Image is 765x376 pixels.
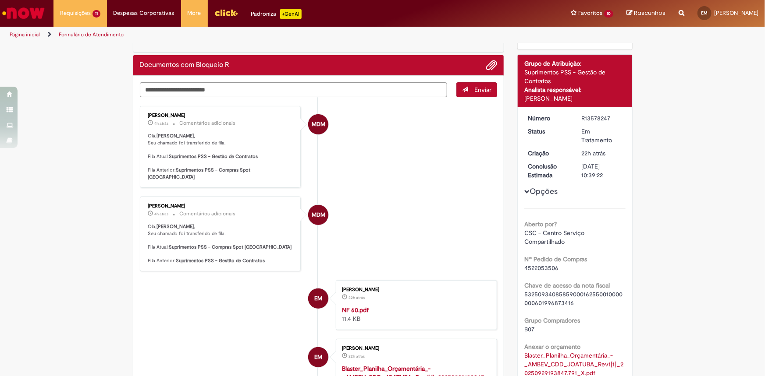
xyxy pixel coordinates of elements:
div: R13578247 [582,114,623,123]
span: MDM [312,114,325,135]
div: [PERSON_NAME] [524,94,626,103]
div: [PERSON_NAME] [342,287,488,292]
div: Padroniza [251,9,302,19]
span: 22h atrás [582,149,606,157]
span: 4h atrás [155,121,169,126]
b: Suprimentos PSS - Compras Spot [GEOGRAPHIC_DATA] [148,167,252,180]
span: More [188,9,201,18]
div: [PERSON_NAME] [342,346,488,351]
b: [PERSON_NAME] [157,223,194,230]
span: 11 [93,10,100,18]
a: Página inicial [10,31,40,38]
b: Chave de acesso da nota fiscal [524,281,610,289]
div: MARCIO DE MELO NICOLAU [308,114,328,134]
div: Suprimentos PSS - Gestão de Contratos [524,68,626,85]
span: Rascunhos [634,9,665,17]
span: EM [701,10,708,16]
div: [PERSON_NAME] [148,113,294,118]
time: 29/09/2025 16:39:19 [582,149,606,157]
div: [DATE] 10:39:22 [582,162,623,179]
dt: Conclusão Estimada [521,162,575,179]
time: 29/09/2025 16:39:05 [349,354,365,359]
button: Enviar [456,82,497,97]
span: B07 [524,325,534,333]
img: ServiceNow [1,4,46,22]
time: 29/09/2025 16:39:17 [349,295,365,300]
b: Suprimentos PSS - Gestão de Contratos [176,257,265,264]
b: Aberto por? [524,220,557,228]
a: Formulário de Atendimento [59,31,124,38]
dt: Criação [521,149,575,158]
b: [PERSON_NAME] [157,133,194,139]
b: Suprimentos PSS - Compras Spot [GEOGRAPHIC_DATA] [169,244,292,250]
b: Nº Pedido de Compras [524,255,587,263]
small: Comentários adicionais [180,210,236,218]
div: Erika Mayane Oliveira Miranda [308,347,328,367]
p: +GenAi [280,9,302,19]
div: 11.4 KB [342,306,488,323]
a: NF 60.pdf [342,306,369,314]
p: Olá, , Seu chamado foi transferido de fila. Fila Atual: Fila Anterior: [148,223,294,264]
ul: Trilhas de página [7,27,503,43]
div: Em Tratamento [582,127,623,144]
div: Erika Mayane Oliveira Miranda [308,288,328,309]
dt: Número [521,114,575,123]
button: Adicionar anexos [486,60,497,71]
span: MDM [312,204,325,225]
time: 30/09/2025 10:54:06 [155,121,169,126]
div: Analista responsável: [524,85,626,94]
span: 22h atrás [349,295,365,300]
span: Despesas Corporativas [114,9,174,18]
span: Enviar [474,86,491,94]
span: 4522053506 [524,264,559,272]
b: Anexar o orçamento [524,343,580,351]
img: click_logo_yellow_360x200.png [214,6,238,19]
div: [PERSON_NAME] [148,204,294,209]
span: Requisições [60,9,91,18]
textarea: Digite sua mensagem aqui... [140,82,448,97]
b: Grupo Compradores [524,316,580,324]
span: 22h atrás [349,354,365,359]
div: Grupo de Atribuição: [524,59,626,68]
a: Rascunhos [626,9,665,18]
small: Comentários adicionais [180,119,236,127]
span: 10 [604,10,613,18]
div: 29/09/2025 16:39:19 [582,149,623,158]
span: 4h atrás [155,211,169,217]
span: EM [314,288,322,309]
div: MARCIO DE MELO NICOLAU [308,205,328,225]
span: CSC - Centro Serviço Compartilhado [524,229,586,246]
span: EM [314,347,322,368]
dt: Status [521,127,575,136]
h2: Documentos com Bloqueio R Histórico de tíquete [140,61,230,69]
time: 30/09/2025 10:53:45 [155,211,169,217]
span: 53250934085859000162550010000000601996873416 [524,290,623,307]
p: Olá, , Seu chamado foi transferido de fila. Fila Atual: Fila Anterior: [148,133,294,181]
span: [PERSON_NAME] [714,9,758,17]
span: Favoritos [578,9,602,18]
b: Suprimentos PSS - Gestão de Contratos [169,153,258,160]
